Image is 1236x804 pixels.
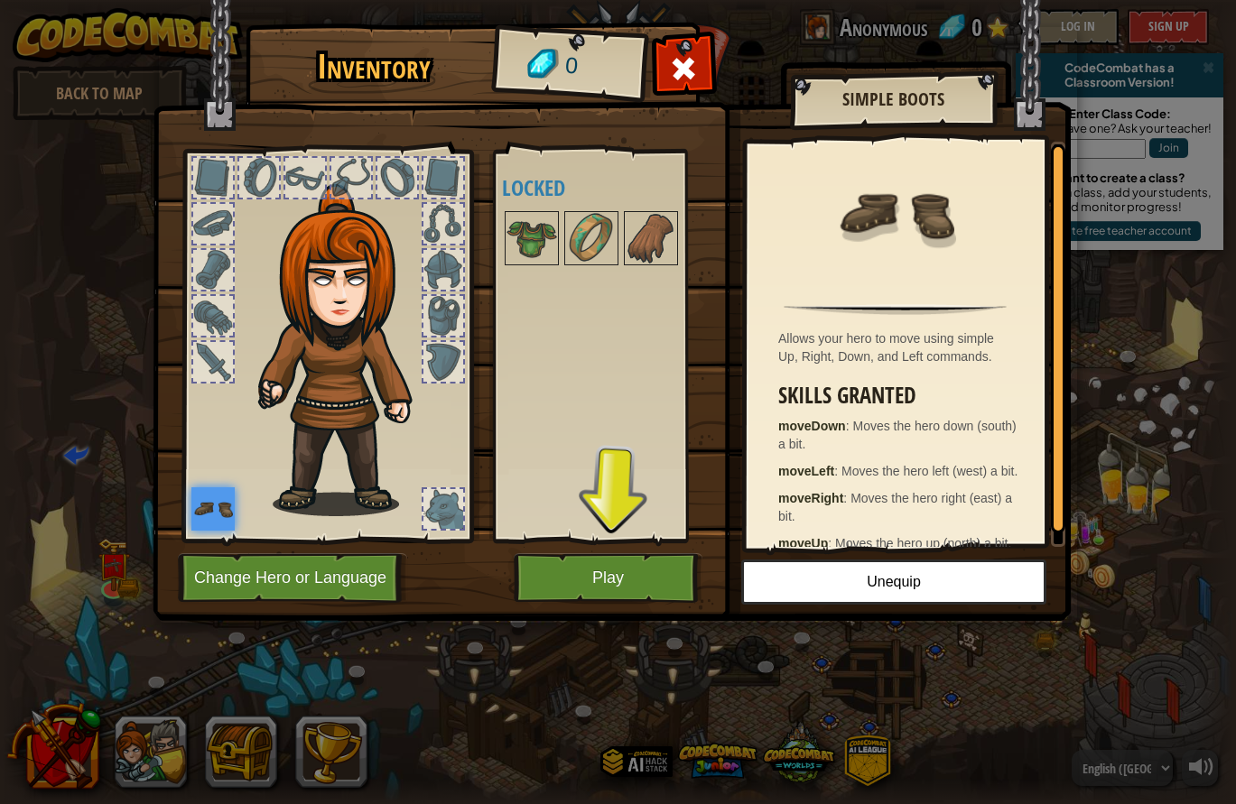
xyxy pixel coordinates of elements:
img: hair_f2.png [250,184,444,516]
span: : [843,491,850,505]
h3: Skills Granted [778,384,1021,408]
strong: moveUp [778,536,828,550]
button: Change Hero or Language [178,553,407,603]
img: portrait.png [506,213,557,263]
img: hr.png [784,304,1007,315]
span: 0 [564,50,580,83]
button: Unequip [741,559,1046,605]
span: Moves the hero right (east) a bit. [778,491,1012,523]
img: portrait.png [837,155,954,273]
span: Moves the hero down (south) a bit. [778,419,1017,451]
span: : [846,419,853,433]
strong: moveRight [778,491,843,505]
strong: moveLeft [778,464,834,478]
h1: Inventory [258,48,488,86]
img: portrait.png [626,213,676,263]
button: Play [514,553,702,603]
strong: moveDown [778,419,846,433]
h2: Simple Boots [808,89,978,109]
img: portrait.png [566,213,617,263]
span: : [828,536,835,550]
h4: Locked [502,176,715,199]
div: Allows your hero to move using simple Up, Right, Down, and Left commands. [778,329,1021,365]
span: Moves the hero up (north) a bit. [835,536,1011,550]
span: Moves the hero left (west) a bit. [841,464,1018,478]
span: : [834,464,841,478]
img: portrait.png [191,487,235,531]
